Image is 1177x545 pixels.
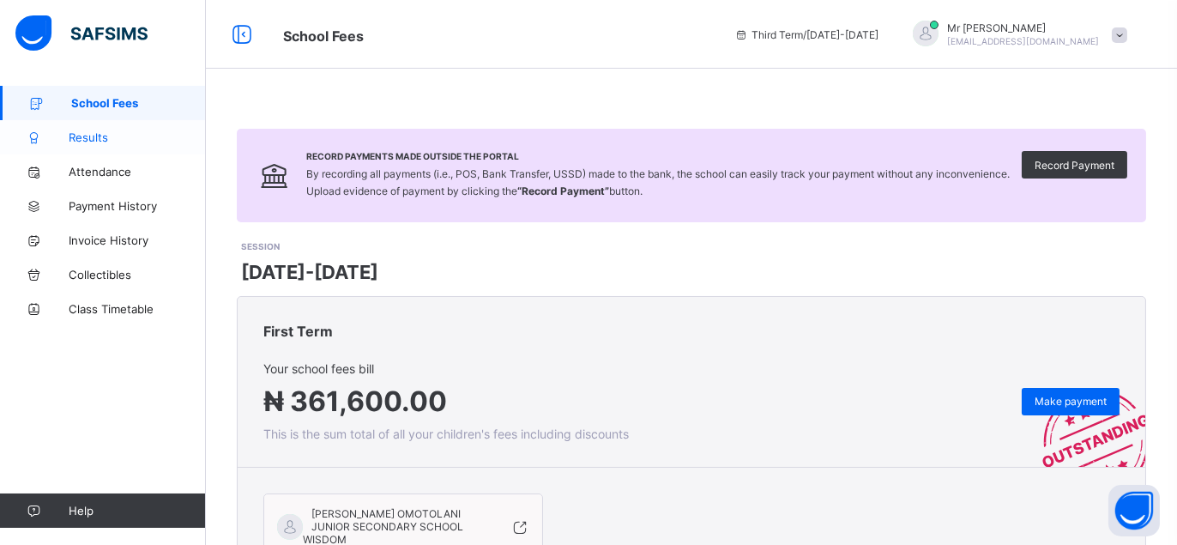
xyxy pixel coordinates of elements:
[263,385,447,418] span: ₦ 361,600.00
[71,96,206,110] span: School Fees
[69,302,206,316] span: Class Timetable
[734,28,878,41] span: session/term information
[947,36,1099,46] span: [EMAIL_ADDRESS][DOMAIN_NAME]
[311,507,479,520] span: [PERSON_NAME] OMOTOLANI
[896,21,1136,49] div: MrOsho
[947,21,1099,34] span: Mr [PERSON_NAME]
[69,504,205,518] span: Help
[1035,395,1107,408] span: Make payment
[241,241,280,251] span: SESSION
[306,167,1010,197] span: By recording all payments (i.e., POS, Bank Transfer, USSD) made to the bank, the school can easil...
[1035,159,1114,172] span: Record Payment
[69,199,206,213] span: Payment History
[241,261,378,283] span: [DATE]-[DATE]
[69,165,206,179] span: Attendance
[306,151,1010,161] span: Record Payments Made Outside the Portal
[69,268,206,282] span: Collectibles
[69,130,206,144] span: Results
[263,323,333,340] span: First Term
[1021,369,1145,467] img: outstanding-stamp.3c148f88c3ebafa6da95868fa43343a1.svg
[517,185,609,197] b: “Record Payment”
[1108,485,1160,536] button: Open asap
[263,427,629,441] span: This is the sum total of all your children's fees including discounts
[263,361,629,376] span: Your school fees bill
[15,15,148,51] img: safsims
[283,27,364,45] span: School Fees
[69,233,206,247] span: Invoice History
